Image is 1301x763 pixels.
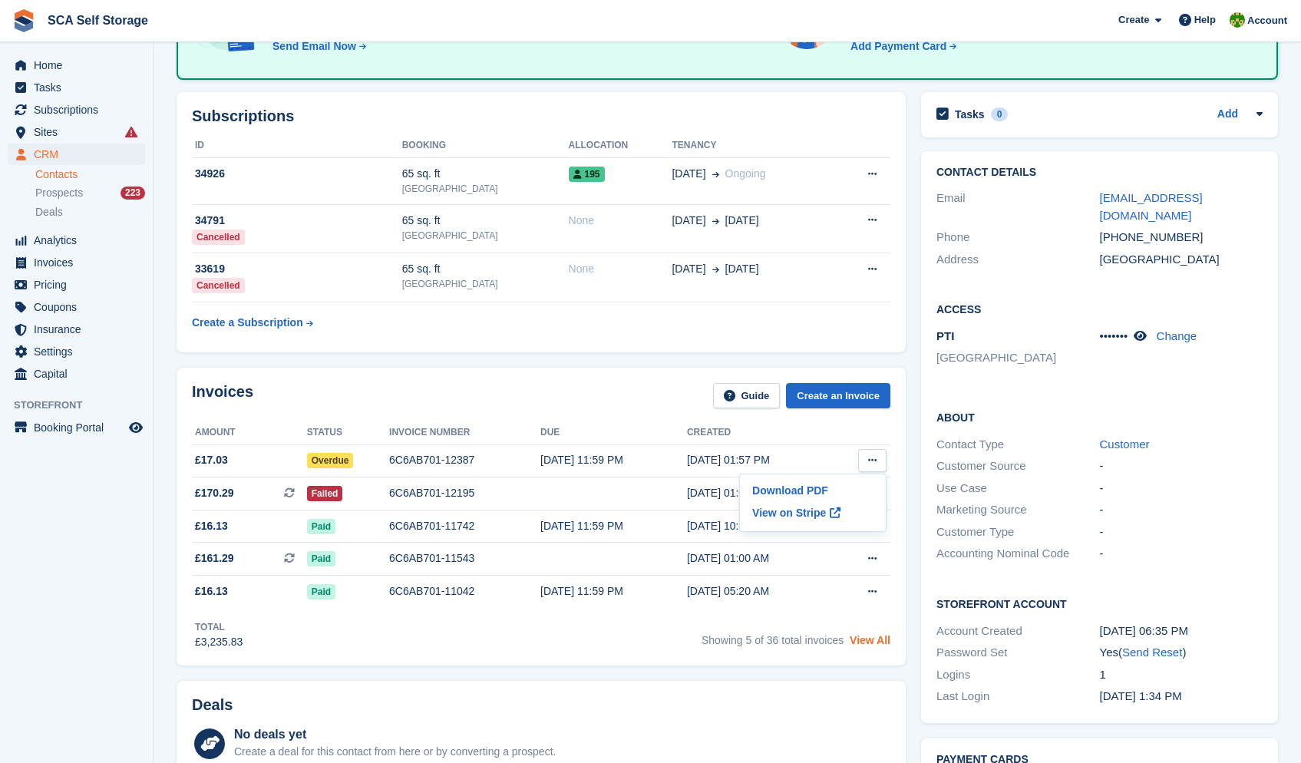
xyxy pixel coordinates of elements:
span: Help [1194,12,1216,28]
th: Invoice number [389,421,540,445]
span: £17.03 [195,452,228,468]
div: 34791 [192,213,402,229]
h2: Contact Details [936,167,1263,179]
th: Amount [192,421,307,445]
div: Logins [936,666,1100,684]
div: Cancelled [192,230,245,245]
a: Send Reset [1122,646,1182,659]
span: Failed [307,486,343,501]
span: Ongoing [725,167,766,180]
div: Email [936,190,1100,224]
span: Create [1118,12,1149,28]
a: menu [8,319,145,340]
div: [DATE] 11:59 PM [540,518,687,534]
div: Customer Source [936,457,1100,475]
div: [DATE] 01:00 AM [687,550,834,566]
div: Marketing Source [936,501,1100,519]
a: [EMAIL_ADDRESS][DOMAIN_NAME] [1100,191,1203,222]
div: Create a Subscription [192,315,303,331]
span: Capital [34,363,126,385]
div: Customer Type [936,524,1100,541]
div: 1 [1100,666,1263,684]
a: menu [8,363,145,385]
i: Smart entry sync failures have occurred [125,126,137,138]
div: Contact Type [936,436,1100,454]
span: Sites [34,121,126,143]
div: Total [195,620,243,634]
time: 2024-08-16 12:34:29 UTC [1100,689,1182,702]
div: [GEOGRAPHIC_DATA] [402,229,569,243]
a: Create an Invoice [786,383,890,408]
div: Password Set [936,644,1100,662]
a: menu [8,54,145,76]
div: 223 [121,187,145,200]
h2: Subscriptions [192,107,890,125]
a: menu [8,274,145,296]
span: Coupons [34,296,126,318]
span: Paid [307,551,335,566]
div: Phone [936,229,1100,246]
a: Download PDF [746,481,880,500]
div: [DATE] 01:57 PM [687,452,834,468]
div: Use Case [936,480,1100,497]
div: [DATE] 11:59 PM [540,583,687,599]
div: 34926 [192,166,402,182]
h2: Invoices [192,383,253,408]
div: 6C6AB701-11742 [389,518,540,534]
div: [DATE] 10:31 AM [687,518,834,534]
th: ID [192,134,402,158]
span: CRM [34,144,126,165]
span: £16.13 [195,518,228,534]
span: Storefront [14,398,153,413]
div: 6C6AB701-12195 [389,485,540,501]
th: Status [307,421,389,445]
span: Showing 5 of 36 total invoices [702,634,844,646]
div: No deals yet [234,725,556,744]
a: menu [8,144,145,165]
span: [DATE] [672,166,705,182]
span: Invoices [34,252,126,273]
div: [GEOGRAPHIC_DATA] [1100,251,1263,269]
span: Overdue [307,453,354,468]
th: Booking [402,134,569,158]
span: Booking Portal [34,417,126,438]
div: Yes [1100,644,1263,662]
div: 65 sq. ft [402,166,569,182]
a: Prospects 223 [35,185,145,201]
div: None [569,261,672,277]
div: - [1100,457,1263,475]
a: menu [8,77,145,98]
span: [DATE] [672,213,705,229]
div: 33619 [192,261,402,277]
div: [DATE] 11:59 PM [540,452,687,468]
div: [GEOGRAPHIC_DATA] [402,182,569,196]
div: 6C6AB701-12387 [389,452,540,468]
a: Preview store [127,418,145,437]
div: 65 sq. ft [402,213,569,229]
a: menu [8,121,145,143]
div: - [1100,480,1263,497]
div: 6C6AB701-11042 [389,583,540,599]
h2: Tasks [955,107,985,121]
th: Due [540,421,687,445]
span: Account [1247,13,1287,28]
div: - [1100,545,1263,563]
h2: About [936,409,1263,424]
a: View All [850,634,890,646]
span: Settings [34,341,126,362]
img: Sam Chapman [1230,12,1245,28]
a: Add Payment Card [844,38,958,54]
span: 195 [569,167,605,182]
a: Guide [713,383,781,408]
a: menu [8,296,145,318]
p: View on Stripe [746,500,880,525]
div: - [1100,524,1263,541]
div: Last Login [936,688,1100,705]
div: [GEOGRAPHIC_DATA] [402,277,569,291]
div: 0 [991,107,1009,121]
div: 6C6AB701-11543 [389,550,540,566]
span: ••••••• [1100,329,1128,342]
div: Accounting Nominal Code [936,545,1100,563]
li: [GEOGRAPHIC_DATA] [936,349,1100,367]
